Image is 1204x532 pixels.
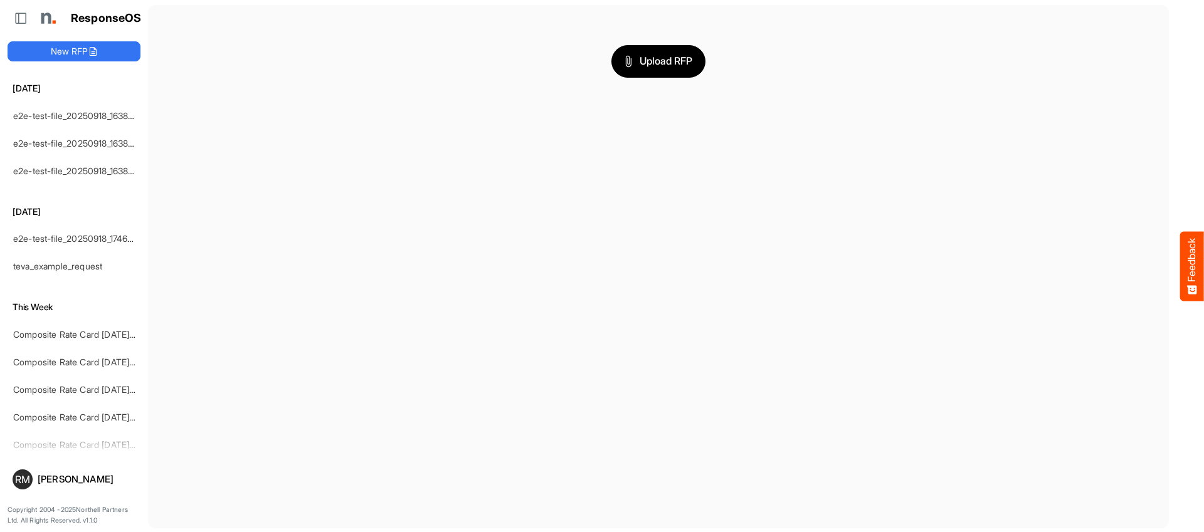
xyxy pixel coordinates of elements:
[38,474,135,484] div: [PERSON_NAME]
[8,41,140,61] button: New RFP
[13,329,162,340] a: Composite Rate Card [DATE]_smaller
[625,53,692,70] span: Upload RFP
[8,300,140,314] h6: This Week
[1180,231,1204,301] button: Feedback
[13,165,149,176] a: e2e-test-file_20250918_163829 (1)
[13,110,149,121] a: e2e-test-file_20250918_163829 (1)
[8,205,140,219] h6: [DATE]
[13,412,162,422] a: Composite Rate Card [DATE]_smaller
[611,45,705,78] button: Upload RFP
[13,357,162,367] a: Composite Rate Card [DATE]_smaller
[71,12,142,25] h1: ResponseOS
[13,261,102,271] a: teva_example_request
[8,81,140,95] h6: [DATE]
[15,474,30,484] span: RM
[34,6,60,31] img: Northell
[8,504,140,526] p: Copyright 2004 - 2025 Northell Partners Ltd. All Rights Reserved. v 1.1.0
[13,384,218,395] a: Composite Rate Card [DATE] mapping test_deleted
[13,233,138,244] a: e2e-test-file_20250918_174635
[13,138,149,149] a: e2e-test-file_20250918_163829 (1)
